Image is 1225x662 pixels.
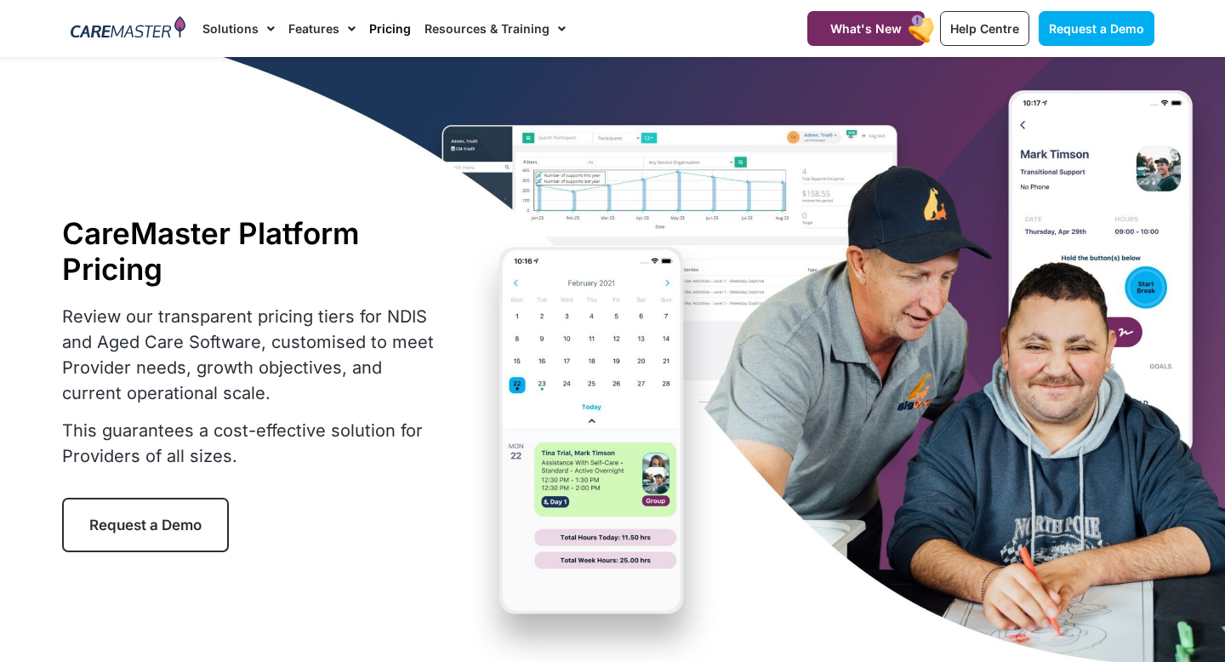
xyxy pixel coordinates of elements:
p: Review our transparent pricing tiers for NDIS and Aged Care Software, customised to meet Provider... [62,304,445,406]
h1: CareMaster Platform Pricing [62,215,445,287]
a: Request a Demo [1039,11,1154,46]
img: CareMaster Logo [71,16,185,42]
p: This guarantees a cost-effective solution for Providers of all sizes. [62,418,445,469]
span: Request a Demo [1049,21,1144,36]
span: Help Centre [950,21,1019,36]
a: What's New [807,11,925,46]
a: Help Centre [940,11,1029,46]
span: What's New [830,21,902,36]
span: Request a Demo [89,516,202,534]
a: Request a Demo [62,498,229,552]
